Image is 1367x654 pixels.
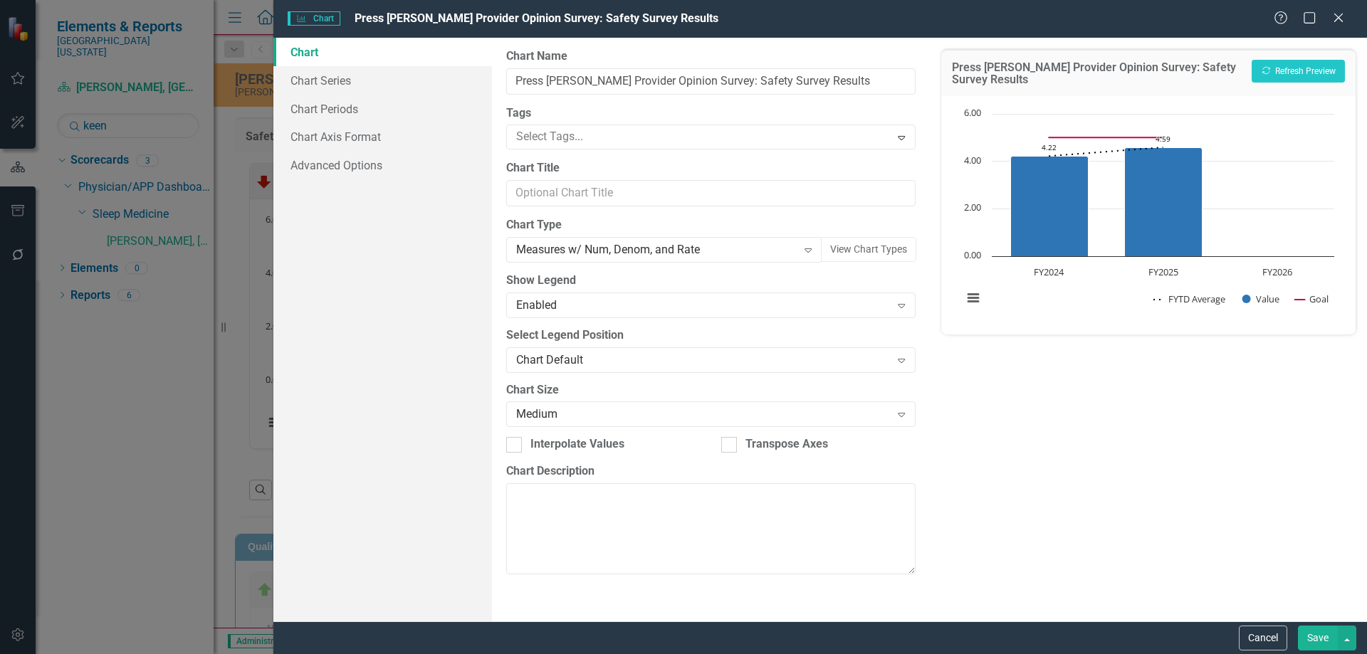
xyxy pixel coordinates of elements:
[1239,626,1287,650] button: Cancel
[506,382,915,399] label: Chart Size
[1153,292,1227,305] button: Show FYTD Average
[1252,60,1345,83] button: Refresh Preview
[273,122,492,151] a: Chart Axis Format
[506,273,915,289] label: Show Legend
[821,237,916,262] button: View Chart Types
[516,406,890,423] div: Medium
[273,38,492,66] a: Chart
[516,297,890,313] div: Enabled
[273,151,492,179] a: Advanced Options
[273,66,492,95] a: Chart Series
[273,95,492,123] a: Chart Periods
[964,248,981,261] text: 0.00
[1124,148,1202,257] path: FY2025, 4.59. Value.
[1262,265,1292,278] text: FY2026
[506,217,915,233] label: Chart Type
[506,105,915,122] label: Tags
[1298,626,1338,650] button: Save
[1295,292,1329,305] button: Show Goal
[745,436,828,453] div: Transpose Axes
[506,180,915,206] input: Optional Chart Title
[506,160,915,176] label: Chart Title
[964,201,981,213] text: 2.00
[964,106,981,119] text: 6.00
[516,352,890,368] div: Chart Default
[355,11,718,25] span: Press [PERSON_NAME] Provider Opinion Survey: Safety Survey Results
[516,242,797,258] div: Measures w/ Num, Denom, and Rate
[1010,157,1088,257] path: FY2024, 4.22. Value.
[1156,134,1170,144] text: 4.59
[1148,265,1178,278] text: FY2025
[955,107,1341,320] svg: Interactive chart
[288,11,340,26] span: Chart
[1010,114,1277,257] g: Value, series 2 of 3. Bar series with 3 bars.
[1242,292,1279,305] button: Show Value
[1034,265,1064,278] text: FY2024
[952,61,1245,86] h3: Press [PERSON_NAME] Provider Opinion Survey: Safety Survey Results
[530,436,624,453] div: Interpolate Values
[506,327,915,344] label: Select Legend Position
[955,107,1341,320] div: Chart. Highcharts interactive chart.
[963,288,983,308] button: View chart menu, Chart
[1042,142,1057,152] text: 4.22
[506,48,915,65] label: Chart Name
[964,154,981,167] text: 4.00
[506,463,915,480] label: Chart Description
